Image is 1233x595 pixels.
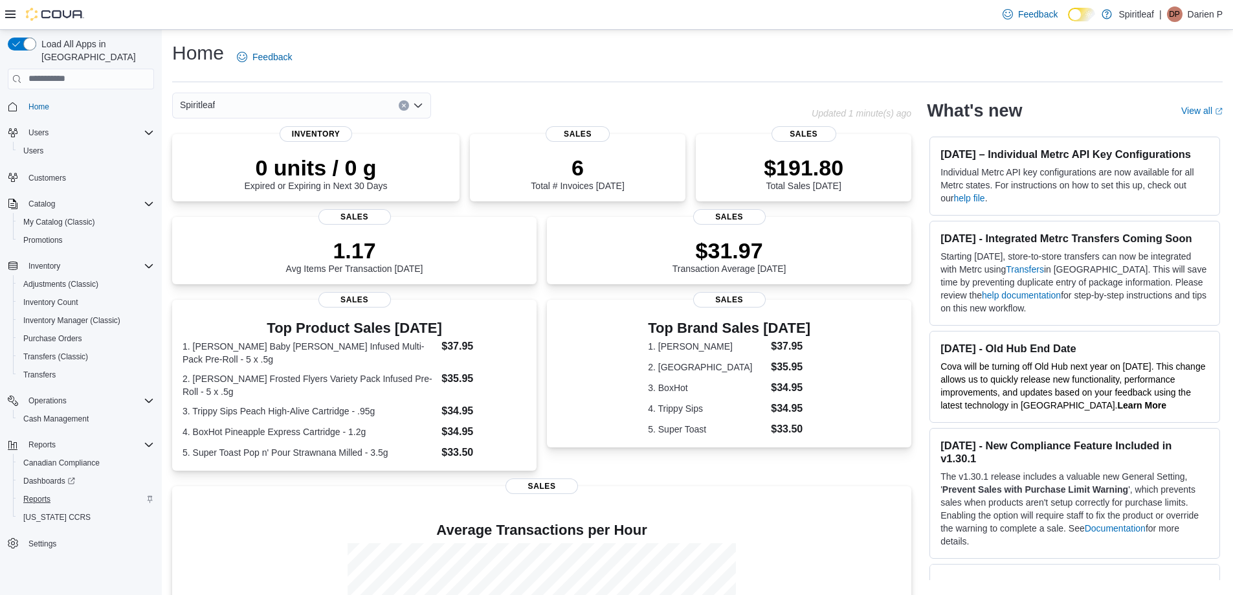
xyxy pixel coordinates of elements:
[18,349,93,365] a: Transfers (Classic)
[672,238,786,274] div: Transaction Average [DATE]
[18,313,126,328] a: Inventory Manager (Classic)
[13,293,159,311] button: Inventory Count
[18,411,94,427] a: Cash Management
[26,8,84,21] img: Cova
[764,155,843,191] div: Total Sales [DATE]
[18,295,154,310] span: Inventory Count
[286,238,423,274] div: Avg Items Per Transaction [DATE]
[13,366,159,384] button: Transfers
[942,484,1128,495] strong: Prevent Sales with Purchase Limit Warning
[28,440,56,450] span: Reports
[23,536,61,552] a: Settings
[23,476,75,486] span: Dashboards
[18,367,154,383] span: Transfers
[23,217,95,227] span: My Catalog (Classic)
[413,100,423,111] button: Open list of options
[812,108,911,118] p: Updated 1 minute(s) ago
[399,100,409,111] button: Clear input
[18,295,83,310] a: Inventory Count
[772,126,836,142] span: Sales
[771,421,810,437] dd: $33.50
[648,381,766,394] dt: 3. BoxHot
[982,290,1061,300] a: help documentation
[940,250,1209,315] p: Starting [DATE], store-to-store transfers can now be integrated with Metrc using in [GEOGRAPHIC_D...
[764,155,843,181] p: $191.80
[280,126,352,142] span: Inventory
[13,311,159,330] button: Inventory Manager (Classic)
[18,214,100,230] a: My Catalog (Classic)
[18,313,154,328] span: Inventory Manager (Classic)
[3,124,159,142] button: Users
[183,320,526,336] h3: Top Product Sales [DATE]
[18,276,104,292] a: Adjustments (Classic)
[18,232,68,248] a: Promotions
[1068,8,1095,21] input: Dark Mode
[23,258,65,274] button: Inventory
[18,491,154,507] span: Reports
[927,100,1022,121] h2: What's new
[23,333,82,344] span: Purchase Orders
[318,209,391,225] span: Sales
[8,92,154,587] nav: Complex example
[13,410,159,428] button: Cash Management
[18,455,105,471] a: Canadian Compliance
[23,535,154,552] span: Settings
[13,490,159,508] button: Reports
[18,510,154,525] span: Washington CCRS
[183,425,436,438] dt: 4. BoxHot Pineapple Express Cartridge - 1.2g
[18,491,56,507] a: Reports
[940,470,1209,548] p: The v1.30.1 release includes a valuable new General Setting, ' ', which prevents sales when produ...
[1167,6,1183,22] div: Darien P
[1215,107,1223,115] svg: External link
[13,330,159,348] button: Purchase Orders
[1169,6,1180,22] span: DP
[23,458,100,468] span: Canadian Compliance
[771,401,810,416] dd: $34.95
[771,359,810,375] dd: $35.95
[1118,400,1166,410] a: Learn More
[997,1,1063,27] a: Feedback
[183,446,436,459] dt: 5. Super Toast Pop n' Pour Strawnana Milled - 3.5g
[1085,523,1146,533] a: Documentation
[28,173,66,183] span: Customers
[183,372,436,398] dt: 2. [PERSON_NAME] Frosted Flyers Variety Pack Infused Pre-Roll - 5 x .5g
[1181,106,1223,116] a: View allExternal link
[441,339,526,354] dd: $37.95
[693,209,766,225] span: Sales
[1018,8,1058,21] span: Feedback
[18,214,154,230] span: My Catalog (Classic)
[648,320,810,336] h3: Top Brand Sales [DATE]
[1159,6,1162,22] p: |
[23,315,120,326] span: Inventory Manager (Classic)
[23,393,72,409] button: Operations
[183,522,901,538] h4: Average Transactions per Hour
[23,512,91,522] span: [US_STATE] CCRS
[18,349,154,365] span: Transfers (Classic)
[3,534,159,553] button: Settings
[28,396,67,406] span: Operations
[531,155,624,191] div: Total # Invoices [DATE]
[13,231,159,249] button: Promotions
[441,445,526,460] dd: $33.50
[3,97,159,116] button: Home
[286,238,423,264] p: 1.17
[3,392,159,410] button: Operations
[648,361,766,374] dt: 2. [GEOGRAPHIC_DATA]
[23,196,154,212] span: Catalog
[18,143,49,159] a: Users
[23,235,63,245] span: Promotions
[18,411,154,427] span: Cash Management
[252,51,292,63] span: Feedback
[531,155,624,181] p: 6
[940,439,1209,465] h3: [DATE] - New Compliance Feature Included in v1.30.1
[940,361,1205,410] span: Cova will be turning off Old Hub next year on [DATE]. This change allows us to quickly release ne...
[23,437,61,453] button: Reports
[23,125,54,140] button: Users
[13,472,159,490] a: Dashboards
[232,44,297,70] a: Feedback
[13,213,159,231] button: My Catalog (Classic)
[3,168,159,186] button: Customers
[3,257,159,275] button: Inventory
[245,155,388,191] div: Expired or Expiring in Next 30 Days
